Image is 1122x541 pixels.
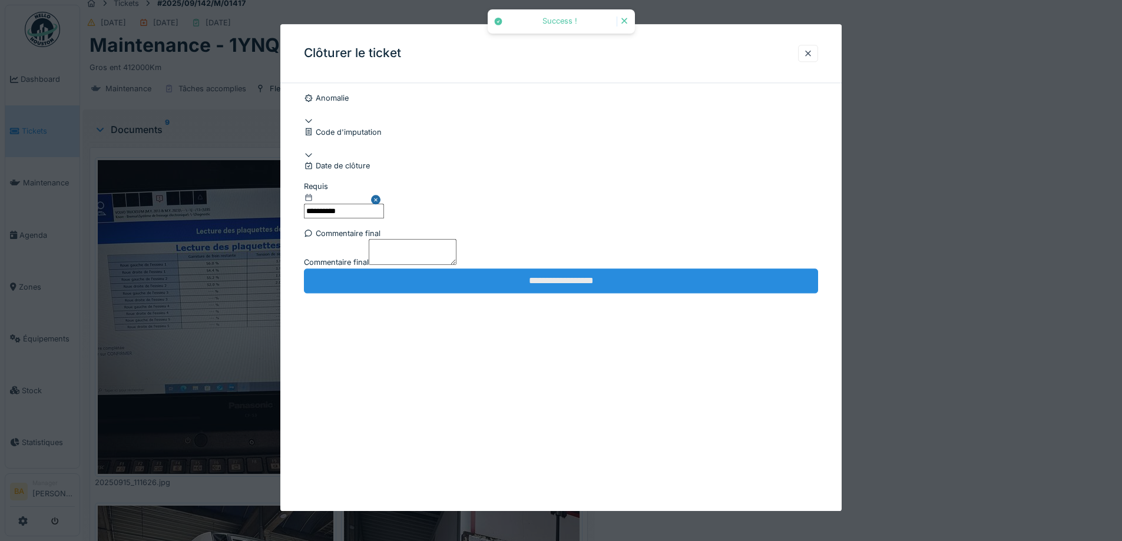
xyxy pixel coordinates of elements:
[304,228,818,239] div: Commentaire final
[509,16,611,26] div: Success !
[371,181,384,219] button: Close
[304,46,401,61] h3: Clôturer le ticket
[304,127,818,138] div: Code d'imputation
[304,257,369,268] label: Commentaire final
[304,160,818,171] div: Date de clôture
[304,181,384,192] div: Requis
[304,92,818,104] div: Anomalie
